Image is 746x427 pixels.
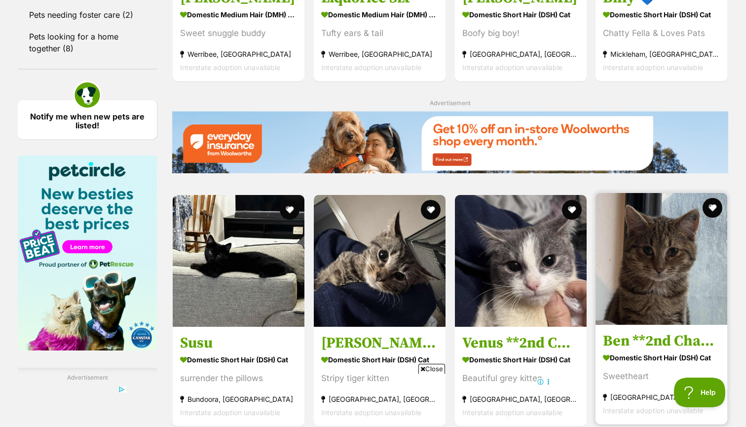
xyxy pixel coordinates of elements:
[18,26,157,59] a: Pets looking for a home together (8)
[173,326,304,427] a: Susu Domestic Short Hair (DSH) Cat surrender the pillows Bundoora, [GEOGRAPHIC_DATA] Interstate a...
[462,63,562,72] span: Interstate adoption unavailable
[462,27,579,40] div: Boofy big boy!
[321,372,438,385] div: Stripy tiger kitten
[18,155,157,350] img: Pet Circle promo banner
[603,27,720,40] div: Chatty Fella & Loves Pats
[596,193,727,325] img: Ben **2nd Chance Cat Rescue** - Domestic Short Hair (DSH) Cat
[321,27,438,40] div: Tufty ears & tail
[462,408,562,417] span: Interstate adoption unavailable
[603,350,720,365] strong: Domestic Short Hair (DSH) Cat
[703,198,722,218] button: favourite
[172,111,728,173] img: Everyday Insurance promotional banner
[455,195,587,327] img: Venus **2nd Chance Cat Rescue** - Domestic Short Hair (DSH) Cat
[462,7,579,22] strong: Domestic Short Hair (DSH) Cat
[462,392,579,406] strong: [GEOGRAPHIC_DATA], [GEOGRAPHIC_DATA]
[603,63,703,72] span: Interstate adoption unavailable
[321,334,438,352] h3: [PERSON_NAME] **2nd Chance Cat Rescue**
[321,63,421,72] span: Interstate adoption unavailable
[172,111,728,175] a: Everyday Insurance promotional banner
[561,200,581,220] button: favourite
[603,332,720,350] h3: Ben **2nd Chance Cat Rescue**
[462,334,579,352] h3: Venus **2nd Chance Cat Rescue**
[321,47,438,61] strong: Werribee, [GEOGRAPHIC_DATA]
[180,372,297,385] div: surrender the pillows
[180,352,297,367] strong: Domestic Short Hair (DSH) Cat
[603,406,703,415] span: Interstate adoption unavailable
[674,378,726,407] iframe: Help Scout Beacon - Open
[18,100,157,139] a: Notify me when new pets are listed!
[462,352,579,367] strong: Domestic Short Hair (DSH) Cat
[603,47,720,61] strong: Mickleham, [GEOGRAPHIC_DATA]
[173,195,304,327] img: Susu - Domestic Short Hair (DSH) Cat
[180,27,297,40] div: Sweet snuggle buddy
[180,392,297,406] strong: Bundoora, [GEOGRAPHIC_DATA]
[180,47,297,61] strong: Werribee, [GEOGRAPHIC_DATA]
[321,7,438,22] strong: Domestic Medium Hair (DMH) Cat
[193,378,553,422] iframe: Advertisement
[280,200,299,220] button: favourite
[180,334,297,352] h3: Susu
[18,4,157,25] a: Pets needing foster care (2)
[418,364,445,374] span: Close
[603,390,720,404] strong: [GEOGRAPHIC_DATA], [GEOGRAPHIC_DATA]
[603,7,720,22] strong: Domestic Short Hair (DSH) Cat
[603,370,720,383] div: Sweetheart
[180,408,280,417] span: Interstate adoption unavailable
[421,200,441,220] button: favourite
[462,47,579,61] strong: [GEOGRAPHIC_DATA], [GEOGRAPHIC_DATA]
[455,326,587,427] a: Venus **2nd Chance Cat Rescue** Domestic Short Hair (DSH) Cat Beautiful grey kitten [GEOGRAPHIC_D...
[180,7,297,22] strong: Domestic Medium Hair (DMH) Cat
[180,63,280,72] span: Interstate adoption unavailable
[596,324,727,425] a: Ben **2nd Chance Cat Rescue** Domestic Short Hair (DSH) Cat Sweetheart [GEOGRAPHIC_DATA], [GEOGRA...
[462,372,579,385] div: Beautiful grey kitten
[430,99,471,107] span: Advertisement
[321,352,438,367] strong: Domestic Short Hair (DSH) Cat
[314,195,446,327] img: Novak Djokovic **2nd Chance Cat Rescue** - Domestic Short Hair (DSH) Cat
